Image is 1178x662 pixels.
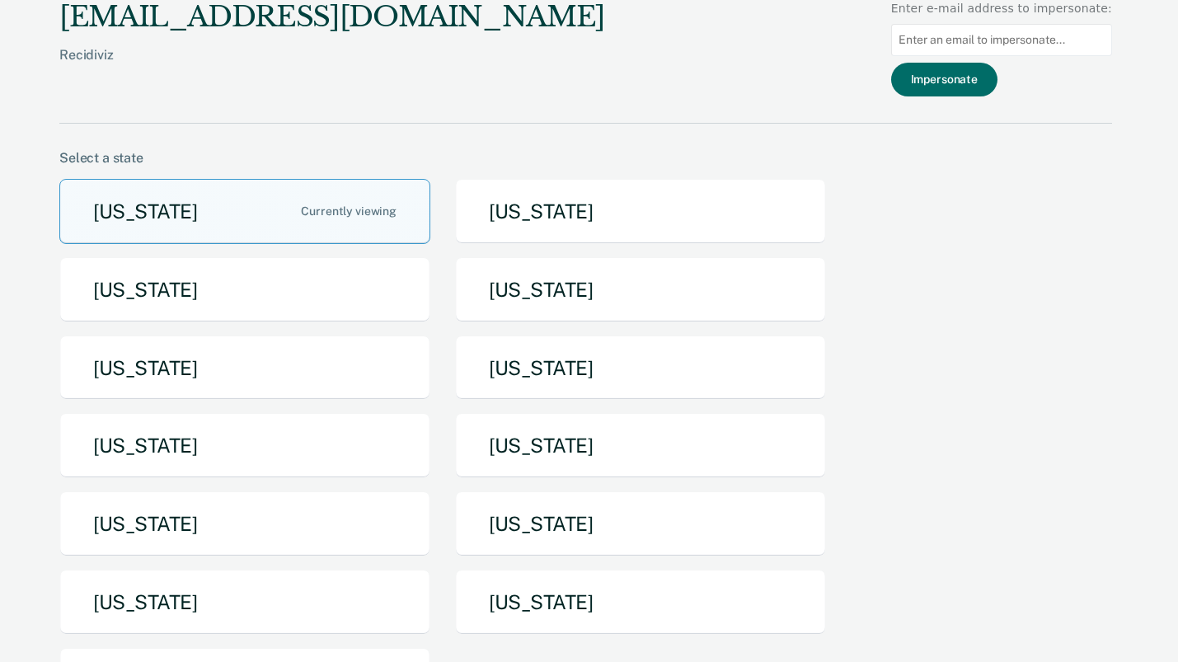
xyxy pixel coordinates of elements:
button: [US_STATE] [455,413,826,478]
div: Recidiviz [59,47,605,89]
button: Impersonate [891,63,997,96]
button: [US_STATE] [455,179,826,244]
button: [US_STATE] [455,257,826,322]
button: [US_STATE] [59,257,430,322]
button: [US_STATE] [455,336,826,401]
button: [US_STATE] [455,570,826,635]
button: [US_STATE] [59,336,430,401]
input: Enter an email to impersonate... [891,24,1112,56]
button: [US_STATE] [59,570,430,635]
button: [US_STATE] [455,491,826,556]
button: [US_STATE] [59,413,430,478]
div: Select a state [59,150,1112,166]
button: [US_STATE] [59,179,430,244]
button: [US_STATE] [59,491,430,556]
